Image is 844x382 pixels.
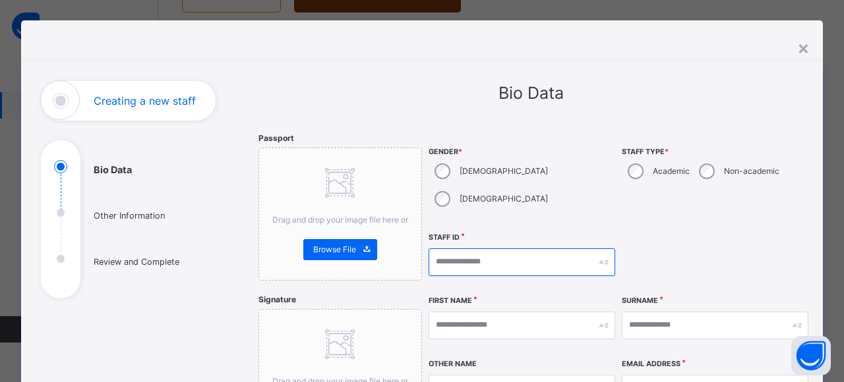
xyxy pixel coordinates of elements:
[429,147,615,157] span: Gender
[429,296,472,306] label: First Name
[724,165,779,177] label: Non-academic
[653,165,690,177] label: Academic
[429,232,460,243] label: Staff ID
[791,336,831,375] button: Open asap
[258,294,296,304] span: Signature
[94,95,196,106] h1: Creating a new staff
[622,359,680,369] label: Email Address
[460,165,548,177] label: [DEMOGRAPHIC_DATA]
[272,215,408,225] span: Drag and drop your image file here or
[498,83,564,103] span: Bio Data
[622,147,808,157] span: Staff Type
[258,133,294,143] span: Passport
[258,148,422,281] div: Drag and drop your image file here orBrowse File
[797,34,810,61] div: ×
[429,359,477,369] label: Other Name
[460,193,548,205] label: [DEMOGRAPHIC_DATA]
[313,244,356,256] span: Browse File
[622,296,658,306] label: Surname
